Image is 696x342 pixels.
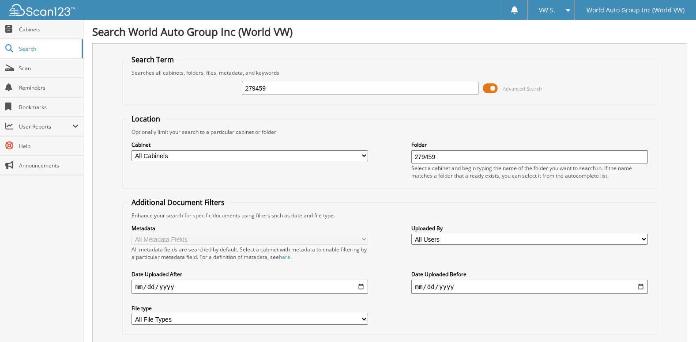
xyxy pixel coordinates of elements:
[19,65,79,72] span: Scan
[19,45,77,53] span: Search
[411,270,647,278] label: Date Uploaded Before
[19,123,72,130] span: User Reports
[279,253,290,261] a: here
[127,69,652,76] div: Searches all cabinets, folders, files, metadata, and keywords
[132,246,368,261] div: All metadata fields are searched by default. Select a cabinet with metadata to enable filtering b...
[411,164,647,179] div: Select a cabinet and begin typing the name of the folder you want to search in. If the name match...
[539,8,555,13] span: VW S.
[19,26,79,33] span: Cabinets
[132,280,368,294] input: start
[132,224,368,232] label: Metadata
[19,84,79,91] span: Reminders
[503,85,542,92] span: Advanced Search
[132,141,368,148] label: Cabinet
[127,212,652,219] div: Enhance your search for specific documents using filters such as date and file type.
[19,103,79,111] span: Bookmarks
[92,24,687,39] h1: Search World Auto Group Inc (World VW)
[127,55,178,65] legend: Search Term
[19,142,79,150] span: Help
[411,141,647,148] label: Folder
[127,198,229,207] legend: Additional Document Filters
[19,162,79,169] span: Announcements
[587,8,685,13] span: World Auto Group Inc (World VW)
[411,280,647,294] input: end
[132,270,368,278] label: Date Uploaded After
[411,224,647,232] label: Uploaded By
[127,128,652,136] div: Optionally limit your search to a particular cabinet or folder
[9,4,75,16] img: scan123-logo-white.svg
[132,304,368,312] label: File type
[127,114,165,124] legend: Location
